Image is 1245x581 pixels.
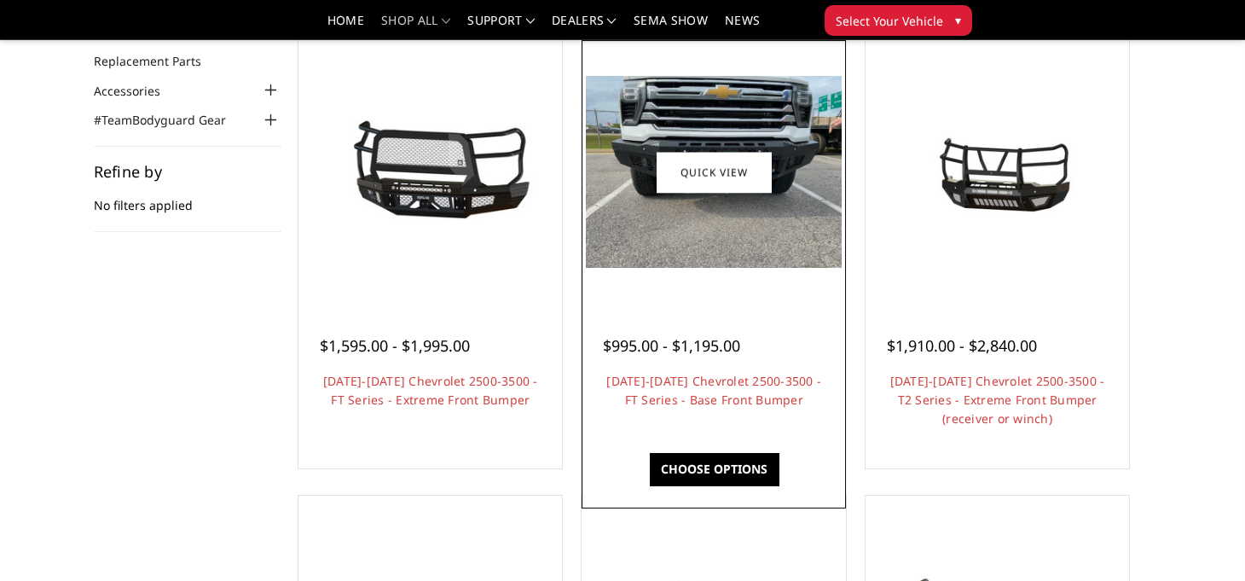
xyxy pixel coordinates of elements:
span: $995.00 - $1,195.00 [603,335,740,356]
button: Select Your Vehicle [825,5,972,36]
a: Accessories [94,82,182,100]
a: Quick view [657,152,771,192]
a: shop all [381,15,450,39]
h5: Refine by [94,164,281,179]
a: 2024-2025 Chevrolet 2500-3500 - FT Series - Base Front Bumper 2024-2025 Chevrolet 2500-3500 - FT ... [586,44,841,299]
a: News [725,15,760,39]
a: Choose Options [650,453,779,485]
img: 2024-2025 Chevrolet 2500-3500 - FT Series - Base Front Bumper [586,76,841,268]
a: [DATE]-[DATE] Chevrolet 2500-3500 - FT Series - Extreme Front Bumper [323,373,538,408]
a: SEMA Show [634,15,708,39]
span: Select Your Vehicle [836,12,943,30]
a: Replacement Parts [94,52,223,70]
span: ▾ [955,11,961,29]
a: 2024-2025 Chevrolet 2500-3500 - T2 Series - Extreme Front Bumper (receiver or winch) 2024-2025 Ch... [870,44,1125,299]
a: [DATE]-[DATE] Chevrolet 2500-3500 - T2 Series - Extreme Front Bumper (receiver or winch) [890,373,1105,427]
a: Dealers [552,15,617,39]
span: $1,910.00 - $2,840.00 [887,335,1037,356]
a: #TeamBodyguard Gear [94,111,247,129]
span: $1,595.00 - $1,995.00 [320,335,470,356]
a: 2024-2025 Chevrolet 2500-3500 - FT Series - Extreme Front Bumper 2024-2025 Chevrolet 2500-3500 - ... [303,44,558,299]
a: Support [467,15,535,39]
a: [DATE]-[DATE] Chevrolet 2500-3500 - FT Series - Base Front Bumper [606,373,821,408]
div: No filters applied [94,164,281,232]
a: Home [327,15,364,39]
